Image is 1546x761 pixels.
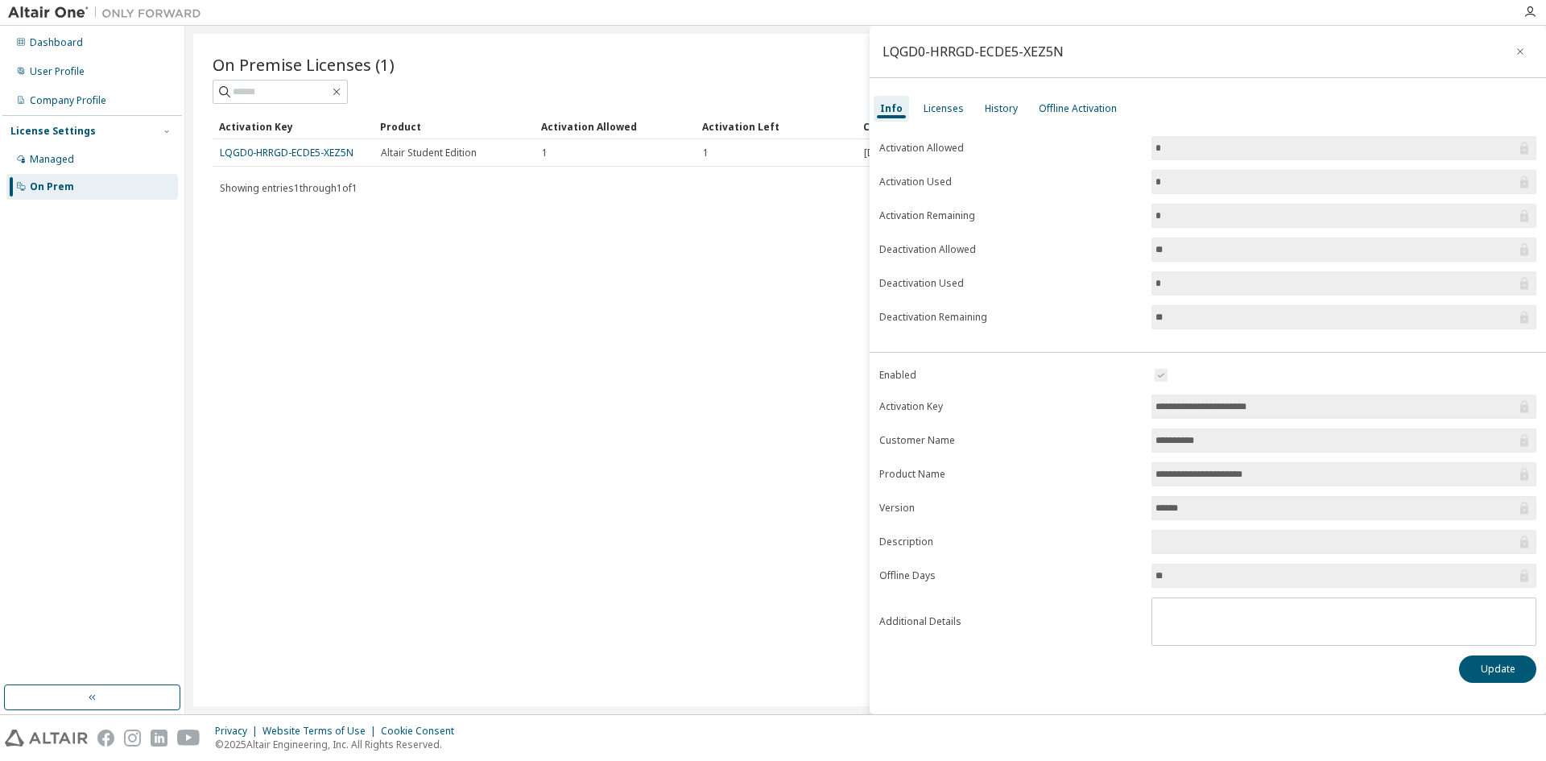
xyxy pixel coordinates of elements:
[30,65,85,78] div: User Profile
[879,311,1142,324] label: Deactivation Remaining
[177,730,200,747] img: youtube.svg
[864,147,936,159] span: [DATE] 16:29:03
[879,615,1142,628] label: Additional Details
[213,53,395,76] span: On Premise Licenses (1)
[879,277,1142,290] label: Deactivation Used
[883,45,1064,58] div: LQGD0-HRRGD-ECDE5-XEZ5N
[381,725,464,738] div: Cookie Consent
[879,243,1142,256] label: Deactivation Allowed
[879,209,1142,222] label: Activation Remaining
[879,468,1142,481] label: Product Name
[215,738,464,751] p: © 2025 Altair Engineering, Inc. All Rights Reserved.
[30,94,106,107] div: Company Profile
[220,146,353,159] a: LQGD0-HRRGD-ECDE5-XEZ5N
[879,369,1142,382] label: Enabled
[10,125,96,138] div: License Settings
[879,536,1142,548] label: Description
[220,181,358,195] span: Showing entries 1 through 1 of 1
[5,730,88,747] img: altair_logo.svg
[879,400,1142,413] label: Activation Key
[1039,102,1117,115] div: Offline Activation
[262,725,381,738] div: Website Terms of Use
[97,730,114,747] img: facebook.svg
[703,147,709,159] span: 1
[879,434,1142,447] label: Customer Name
[879,569,1142,582] label: Offline Days
[985,102,1018,115] div: History
[151,730,167,747] img: linkedin.svg
[702,114,850,139] div: Activation Left
[879,142,1142,155] label: Activation Allowed
[879,176,1142,188] label: Activation Used
[381,147,477,159] span: Altair Student Edition
[124,730,141,747] img: instagram.svg
[219,114,367,139] div: Activation Key
[542,147,548,159] span: 1
[30,153,74,166] div: Managed
[863,114,1448,139] div: Creation Date
[215,725,262,738] div: Privacy
[30,36,83,49] div: Dashboard
[380,114,528,139] div: Product
[924,102,964,115] div: Licenses
[880,102,903,115] div: Info
[879,502,1142,515] label: Version
[30,180,74,193] div: On Prem
[8,5,209,21] img: Altair One
[541,114,689,139] div: Activation Allowed
[1459,656,1536,683] button: Update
